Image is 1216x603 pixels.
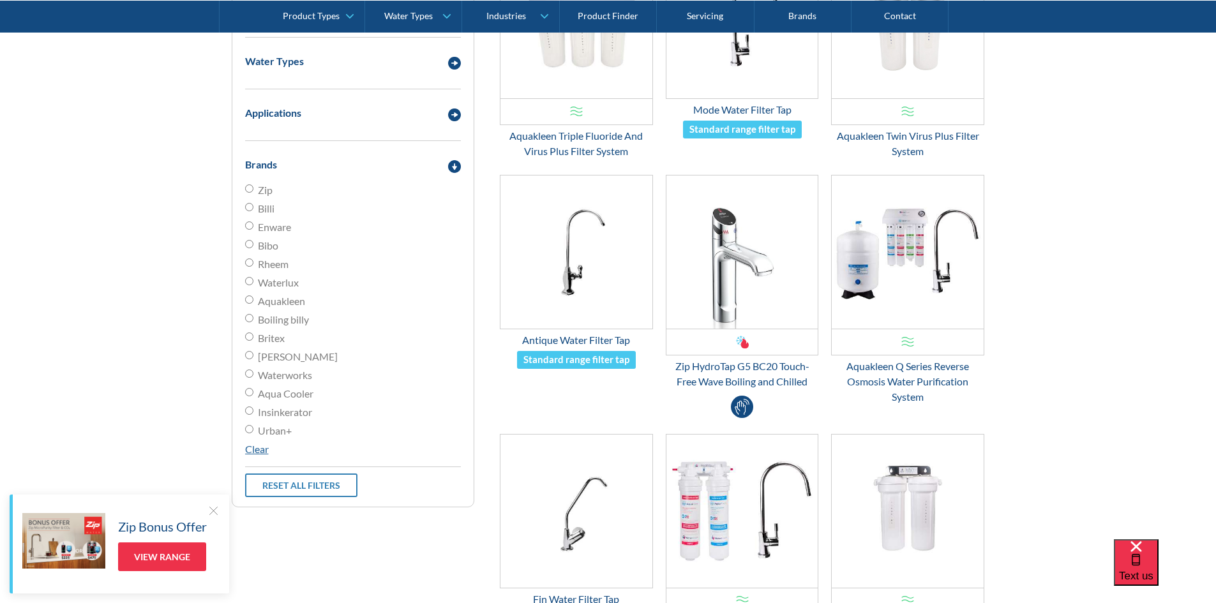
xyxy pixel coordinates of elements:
a: Zip HydroTap G5 BC20 Touch-Free Wave Boiling and ChilledZip HydroTap G5 BC20 Touch-Free Wave Boil... [666,175,819,389]
input: Bibo [245,240,253,248]
span: Boiling billy [258,312,309,327]
input: Enware [245,221,253,230]
div: Water Types [384,10,433,21]
div: Standard range filter tap [689,122,795,137]
input: Boiling billy [245,314,253,322]
span: Aquakleen [258,294,305,309]
img: Aquakleen Twin Fluoride Pre Filter System for Zip or Billi Systems [832,435,984,588]
span: Enware [258,220,291,235]
span: Waterworks [258,368,312,383]
img: Aquakleen Ezi Twist Twin Water Filter System [666,435,818,588]
span: [PERSON_NAME] [258,349,338,364]
input: Urban+ [245,425,253,433]
img: Antique Water Filter Tap [500,175,652,329]
span: Billi [258,201,274,216]
img: Aquakleen Q Series Reverse Osmosis Water Purification System [832,175,984,329]
span: Waterlux [258,275,299,290]
input: Zip [245,184,253,193]
div: Brands [245,157,277,172]
div: Aquakleen Triple Fluoride And Virus Plus Filter System [500,128,653,159]
iframe: podium webchat widget bubble [1114,539,1216,603]
span: Britex [258,331,285,346]
div: Applications [245,105,301,121]
a: Reset all filters [245,473,357,497]
div: Product Types [283,10,340,21]
div: Aquakleen Twin Virus Plus Filter System [831,128,984,159]
a: Clear [245,443,269,455]
input: Insinkerator [245,406,253,415]
a: View Range [118,542,206,571]
input: Aqua Cooler [245,388,253,396]
img: Zip HydroTap G5 BC20 Touch-Free Wave Boiling and Chilled [666,175,818,329]
input: Waterworks [245,369,253,378]
input: [PERSON_NAME] [245,351,253,359]
div: Zip HydroTap G5 BC20 Touch-Free Wave Boiling and Chilled [666,359,819,389]
div: Mode Water Filter Tap [666,102,819,117]
img: Fin Water Filter Tap [500,435,652,588]
a: Antique Water Filter TapAntique Water Filter TapStandard range filter tap [500,175,653,369]
a: Aquakleen Q Series Reverse Osmosis Water Purification SystemAquakleen Q Series Reverse Osmosis Wa... [831,175,984,405]
span: Aqua Cooler [258,386,313,401]
span: Insinkerator [258,405,312,420]
div: Water Types [245,54,304,69]
input: Rheem [245,258,253,267]
span: Rheem [258,257,289,272]
span: Urban+ [258,423,292,438]
div: Standard range filter tap [523,352,629,367]
input: Britex [245,332,253,341]
div: Antique Water Filter Tap [500,332,653,348]
span: Bibo [258,238,278,253]
input: Aquakleen [245,295,253,304]
span: Zip [258,182,273,198]
img: Zip Bonus Offer [22,513,105,569]
div: Aquakleen Q Series Reverse Osmosis Water Purification System [831,359,984,405]
input: Billi [245,203,253,211]
h5: Zip Bonus Offer [118,517,207,536]
input: Waterlux [245,277,253,285]
div: Industries [486,10,526,21]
